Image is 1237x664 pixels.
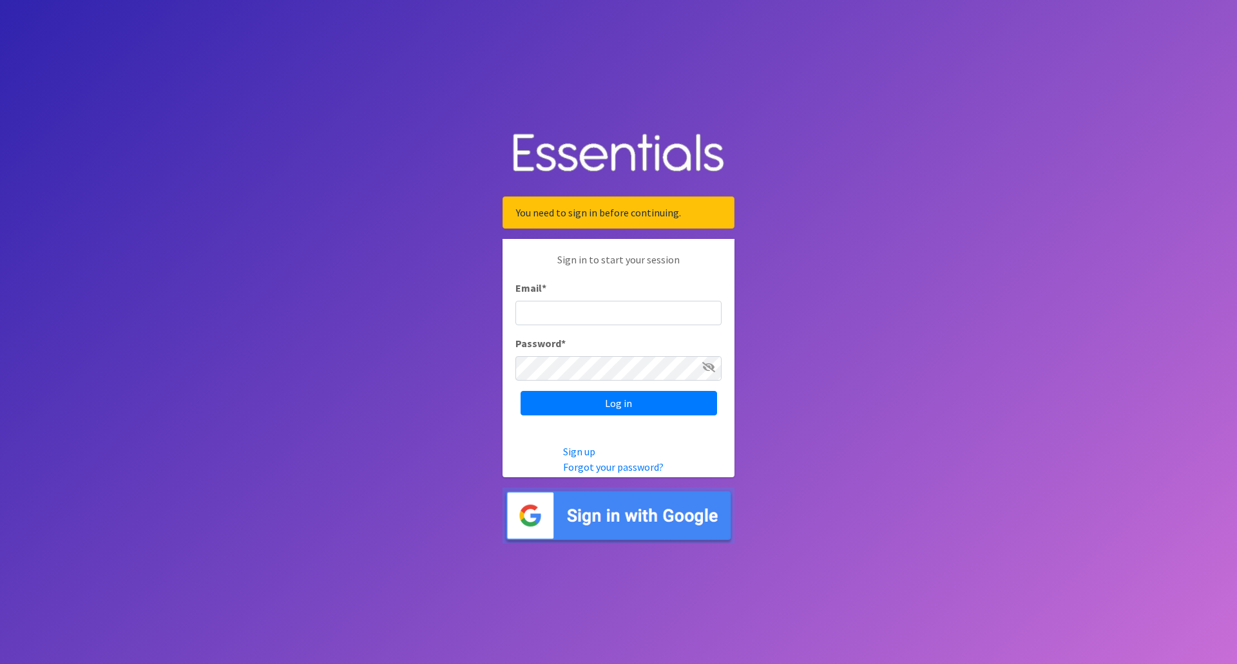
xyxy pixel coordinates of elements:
[503,196,734,229] div: You need to sign in before continuing.
[563,445,595,458] a: Sign up
[563,460,664,473] a: Forgot your password?
[515,280,546,296] label: Email
[515,336,566,351] label: Password
[561,337,566,350] abbr: required
[503,120,734,187] img: Human Essentials
[542,281,546,294] abbr: required
[503,488,734,544] img: Sign in with Google
[515,252,722,280] p: Sign in to start your session
[521,391,717,415] input: Log in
